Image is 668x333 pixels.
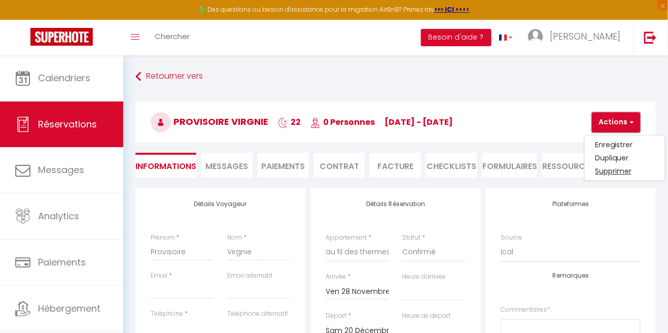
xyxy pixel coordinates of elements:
[135,153,196,178] li: Informations
[227,233,242,243] label: Nom
[501,233,522,243] label: Source
[501,201,641,208] h4: Plateformes
[155,31,190,42] span: Chercher
[585,138,665,151] a: Enregistrer
[550,30,621,43] span: [PERSON_NAME]
[151,201,290,208] h4: Détails Voyageur
[258,153,309,178] li: Paiements
[278,116,301,128] span: 22
[314,153,365,178] li: Contrat
[135,68,656,86] a: Retourner vers
[38,256,86,269] span: Paiements
[38,210,79,222] span: Analytics
[644,31,657,44] img: logout
[151,309,183,319] label: Téléphone
[326,201,465,208] h4: Détails Réservation
[520,20,634,55] a: ... [PERSON_NAME]
[585,151,665,164] a: Dupliquer
[38,302,100,315] span: Hébergement
[227,271,272,281] label: Email alternatif
[310,116,375,128] span: 0 Personnes
[38,72,90,84] span: Calendriers
[151,233,174,243] label: Prénom
[528,29,543,44] img: ...
[426,153,477,178] li: CHECKLISTS
[501,272,641,279] h4: Remarques
[205,160,248,172] span: Messages
[38,163,84,176] span: Messages
[326,233,367,243] label: Appartement
[227,309,288,319] label: Téléphone alternatif
[402,272,446,282] label: Heure d'arrivée
[501,305,550,315] label: Commentaires
[434,5,470,14] a: >>> ICI <<<<
[38,118,97,130] span: Réservations
[585,164,665,178] a: Supprimer
[402,311,450,321] label: Heure de départ
[384,116,453,128] span: [DATE] - [DATE]
[30,28,93,46] img: Super Booking
[151,271,167,281] label: Email
[542,153,594,178] li: Ressources
[326,311,346,321] label: Départ
[147,20,197,55] a: Chercher
[402,233,420,243] label: Statut
[151,115,268,128] span: Provisoire Virgnie
[326,272,346,282] label: Arrivée
[482,153,537,178] li: FORMULAIRES
[370,153,421,178] li: Facture
[421,29,491,46] button: Besoin d'aide ?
